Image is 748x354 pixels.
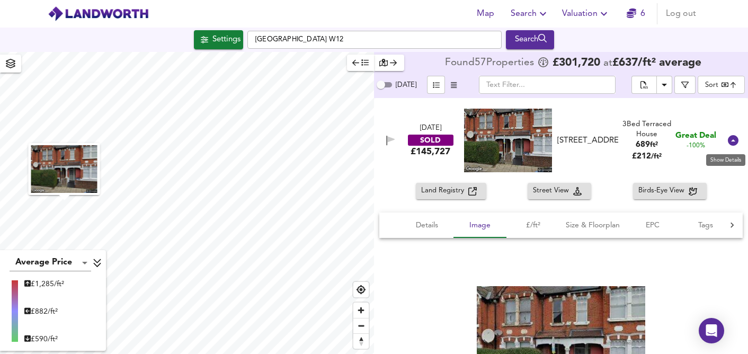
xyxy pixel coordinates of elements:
[353,303,369,318] button: Zoom in
[557,135,618,146] div: [STREET_ADDRESS]
[506,3,554,24] button: Search
[468,3,502,24] button: Map
[558,3,615,24] button: Valuation
[408,135,453,146] div: SOLD
[212,33,241,47] div: Settings
[10,254,91,271] div: Average Price
[460,219,500,232] span: Image
[421,185,468,197] span: Land Registry
[374,98,748,183] div: [DATE]SOLD£145,727 [STREET_ADDRESS]3Bed Terraced House689ft²£212/ft² Great Deal-100%
[666,6,696,21] span: Log out
[705,80,718,90] div: Sort
[194,30,243,49] div: Click to configure Search Settings
[566,219,620,232] span: Size & Floorplan
[632,153,662,161] span: £ 212
[479,76,616,94] input: Text Filter...
[631,76,672,94] div: split button
[396,82,416,88] span: [DATE]
[627,6,645,21] a: 6
[603,58,612,68] span: at
[24,306,64,317] div: £ 882/ft²
[353,333,369,349] button: Reset bearing to north
[662,3,700,24] button: Log out
[633,183,707,199] button: Birds-Eye View
[612,57,701,68] span: £ 637 / ft² average
[685,219,726,232] span: Tags
[622,119,672,140] div: 3 Bed Terraced House
[638,185,689,197] span: Birds-Eye View
[445,58,537,68] div: Found 57 Propert ies
[698,76,745,94] div: Sort
[353,334,369,349] span: Reset bearing to north
[687,141,705,151] span: -100%
[416,183,486,199] button: Land Registry
[506,30,554,49] button: Search
[699,318,724,343] div: Open Intercom Messenger
[619,3,653,24] button: 6
[553,58,600,68] span: £ 301,720
[31,145,97,193] img: streetview
[633,219,673,232] span: EPC
[650,141,658,148] span: ft²
[528,183,591,199] button: Street View
[353,282,369,297] button: Find my location
[353,318,369,333] button: Zoom out
[562,6,610,21] span: Valuation
[636,141,650,149] span: 689
[506,30,554,49] div: Run Your Search
[420,123,441,134] div: [DATE]
[24,279,64,289] div: £ 1,285/ft²
[509,33,551,47] div: Search
[407,219,447,232] span: Details
[473,6,498,21] span: Map
[651,153,662,160] span: / ft²
[513,219,553,232] span: £/ft²
[194,30,243,49] button: Settings
[656,76,672,94] button: Download Results
[464,109,552,172] img: streetview
[675,130,716,141] span: Great Deal
[247,31,502,49] input: Enter a location...
[511,6,549,21] span: Search
[533,185,573,197] span: Street View
[24,334,64,344] div: £ 590/ft²
[411,146,450,157] div: £145,727
[48,6,149,22] img: logo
